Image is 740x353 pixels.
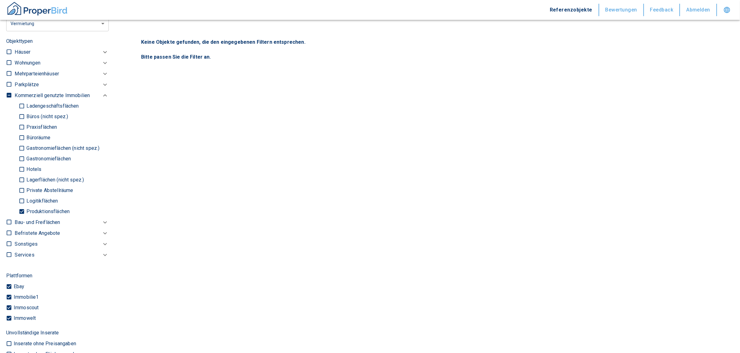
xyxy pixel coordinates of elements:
[15,70,59,78] p: Mehrparteienhäuser
[15,68,109,79] div: Mehrparteienhäuser
[15,230,60,237] p: Befristete Angebote
[15,217,109,228] div: Bau- und Freiflächen
[25,135,50,140] p: Büroräume
[12,305,39,310] p: Immoscout
[6,1,68,16] img: ProperBird Logo and Home Button
[25,167,41,172] p: Hotels
[25,199,58,203] p: Logitikflächen
[6,15,109,32] div: letzte 6 Monate
[141,38,714,61] p: Keine Objekte gefunden, die den eingegebenen Filtern entsprechen. Bitte passen Sie die Filter an.
[15,239,109,249] div: Sonstiges
[12,295,39,300] p: Immobilie1
[25,156,71,161] p: Gastronomieflächen
[25,188,73,193] p: Private Abstellräume
[15,249,109,260] div: Services
[15,81,39,88] p: Parkplätze
[12,341,76,346] p: Inserate ohne Preisangaben
[15,240,37,248] p: Sonstiges
[25,209,70,214] p: Produktionsflächen
[15,92,90,99] p: Kommerziell genutzte Immobilien
[12,316,36,321] p: Immowelt
[680,4,717,16] button: Abmelden
[6,1,68,19] button: ProperBird Logo and Home Button
[25,104,79,109] p: Ladengeschäftsflächen
[15,251,34,259] p: Services
[25,114,68,119] p: Büros (nicht spez.)
[544,4,599,16] button: Referenzobjekte
[15,48,30,56] p: Häuser
[6,329,59,337] p: Unvollständige Inserate
[599,4,644,16] button: Bewertungen
[15,219,60,226] p: Bau- und Freiflächen
[15,228,109,239] div: Befristete Angebote
[644,4,680,16] button: Feedback
[15,57,109,68] div: Wohnungen
[25,146,99,151] p: Gastronomieflächen (nicht spez.)
[6,272,33,279] p: Plattformen
[15,47,109,57] div: Häuser
[15,79,109,90] div: Parkplätze
[6,38,109,45] p: Objekttypen
[15,59,40,67] p: Wohnungen
[25,177,84,182] p: Lagerflächen (nicht spez.)
[25,125,57,130] p: Praxisflächen
[12,284,25,289] p: Ebay
[15,90,109,101] div: Kommerziell genutzte Immobilien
